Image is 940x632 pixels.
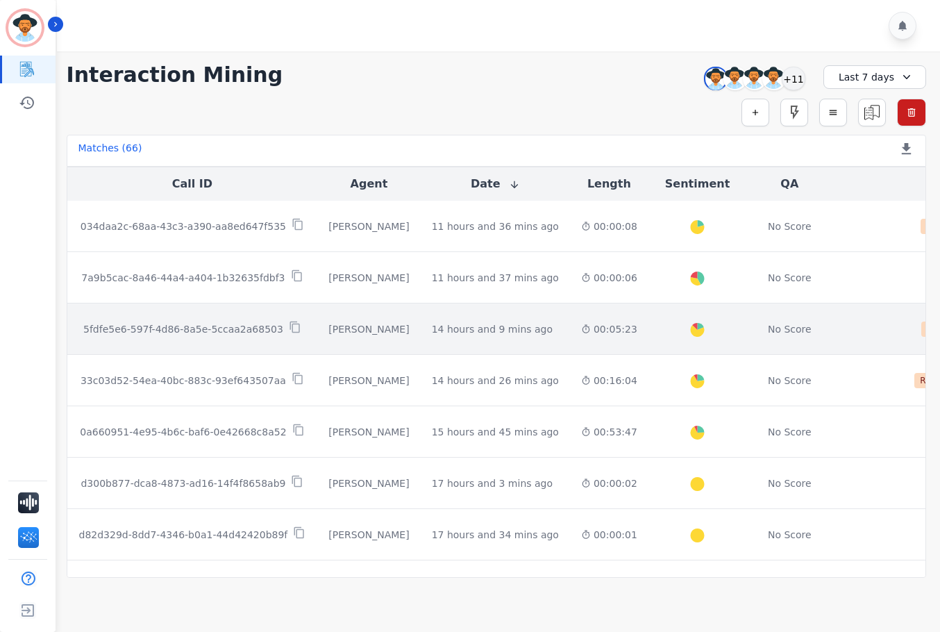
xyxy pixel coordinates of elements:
[432,476,553,490] div: 17 hours and 3 mins ago
[328,425,409,439] div: [PERSON_NAME]
[581,219,637,233] div: 00:00:08
[79,528,288,542] p: d82d329d-8dd7-4346-b0a1-44d42420b89f
[328,322,409,336] div: [PERSON_NAME]
[328,271,409,285] div: [PERSON_NAME]
[768,528,812,542] div: No Score
[581,374,637,388] div: 00:16:04
[8,11,42,44] img: Bordered avatar
[81,374,286,388] p: 33c03d52-54ea-40bc-883c-93ef643507aa
[581,528,637,542] div: 00:00:01
[665,176,730,192] button: Sentiment
[581,271,637,285] div: 00:00:06
[83,322,283,336] p: 5fdfe5e6-597f-4d86-8a5e-5ccaa2a68503
[432,425,559,439] div: 15 hours and 45 mins ago
[78,141,142,160] div: Matches ( 66 )
[172,176,212,192] button: Call ID
[432,322,553,336] div: 14 hours and 9 mins ago
[782,67,805,90] div: +11
[780,176,798,192] button: QA
[351,176,388,192] button: Agent
[768,271,812,285] div: No Score
[432,374,559,388] div: 14 hours and 26 mins ago
[81,271,285,285] p: 7a9b5cac-8a46-44a4-a404-1b32635fdbf3
[81,219,286,233] p: 034daa2c-68aa-43c3-a390-aa8ed647f535
[471,176,520,192] button: Date
[328,476,409,490] div: [PERSON_NAME]
[768,322,812,336] div: No Score
[587,176,631,192] button: Length
[768,374,812,388] div: No Score
[81,476,285,490] p: d300b877-dca8-4873-ad16-14f4f8658ab9
[328,528,409,542] div: [PERSON_NAME]
[581,425,637,439] div: 00:53:47
[823,65,926,89] div: Last 7 days
[67,63,283,88] h1: Interaction Mining
[768,219,812,233] div: No Score
[432,271,559,285] div: 11 hours and 37 mins ago
[80,425,286,439] p: 0a660951-4e95-4b6c-baf6-0e42668c8a52
[328,374,409,388] div: [PERSON_NAME]
[432,219,559,233] div: 11 hours and 36 mins ago
[581,322,637,336] div: 00:05:23
[581,476,637,490] div: 00:00:02
[768,476,812,490] div: No Score
[328,219,409,233] div: [PERSON_NAME]
[768,425,812,439] div: No Score
[432,528,559,542] div: 17 hours and 34 mins ago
